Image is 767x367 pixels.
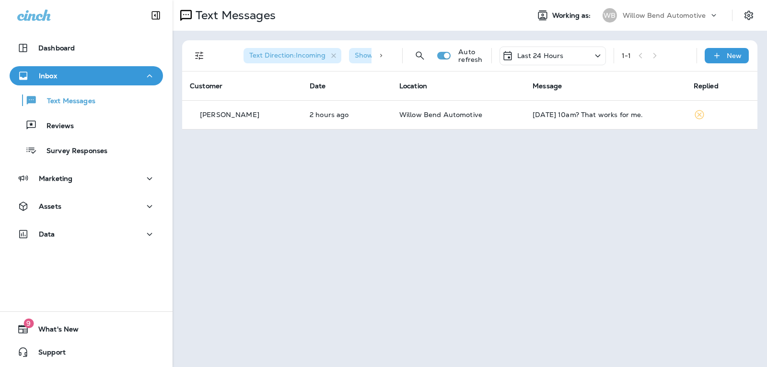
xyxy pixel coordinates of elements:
[727,52,742,59] p: New
[622,52,631,59] div: 1 - 1
[410,46,430,65] button: Search Messages
[533,82,562,90] span: Message
[244,48,341,63] div: Text Direction:Incoming
[192,8,276,23] p: Text Messages
[10,343,163,362] button: Support
[37,147,107,156] p: Survey Responses
[39,202,61,210] p: Assets
[190,82,222,90] span: Customer
[623,12,706,19] p: Willow Bend Automotive
[38,44,75,52] p: Dashboard
[349,48,486,63] div: Show Start/Stop/Unsubscribe:true
[37,122,74,131] p: Reviews
[29,325,79,337] span: What's New
[310,82,326,90] span: Date
[29,348,66,360] span: Support
[190,46,209,65] button: Filters
[399,110,482,119] span: Willow Bend Automotive
[39,72,57,80] p: Inbox
[603,8,617,23] div: WB
[694,82,719,90] span: Replied
[10,225,163,244] button: Data
[10,66,163,85] button: Inbox
[23,319,34,328] span: 9
[39,230,55,238] p: Data
[355,51,470,59] span: Show Start/Stop/Unsubscribe : true
[10,197,163,216] button: Assets
[200,111,259,118] p: [PERSON_NAME]
[142,6,169,25] button: Collapse Sidebar
[10,90,163,110] button: Text Messages
[10,169,163,188] button: Marketing
[517,52,564,59] p: Last 24 Hours
[10,38,163,58] button: Dashboard
[310,111,384,118] p: Sep 17, 2025 02:33 PM
[533,111,678,118] div: 9/26 at 10am? That works for me.
[249,51,325,59] span: Text Direction : Incoming
[10,320,163,339] button: 9What's New
[740,7,757,24] button: Settings
[10,115,163,135] button: Reviews
[552,12,593,20] span: Working as:
[39,175,72,182] p: Marketing
[458,48,483,63] p: Auto refresh
[399,82,427,90] span: Location
[37,97,95,106] p: Text Messages
[10,140,163,160] button: Survey Responses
